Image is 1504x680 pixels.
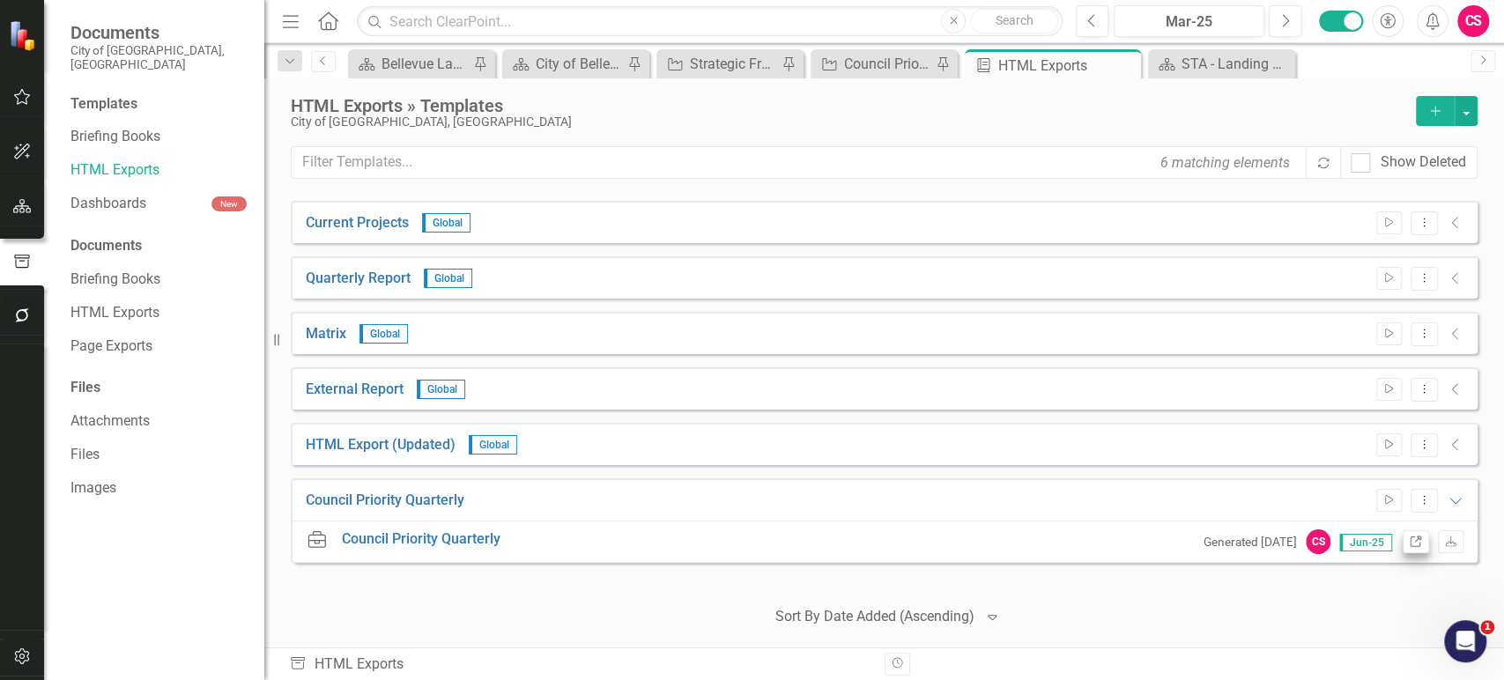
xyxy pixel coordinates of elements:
[661,53,777,75] a: Strategic Framework Scorecard Implementation
[417,380,465,399] span: Global
[70,22,247,43] span: Documents
[70,445,247,465] a: Files
[70,378,247,398] div: Files
[1114,5,1264,37] button: Mar-25
[70,411,247,432] a: Attachments
[1152,53,1291,75] a: STA - Landing Page
[996,13,1034,27] span: Search
[1381,152,1466,173] div: Show Deleted
[844,53,931,75] div: Council Priority #9: Diversity Advantage Plan Update
[70,94,247,115] div: Templates
[70,270,247,290] a: Briefing Books
[424,269,472,288] span: Global
[306,491,464,511] a: Council Priority Quarterly
[291,96,1407,115] div: HTML Exports » Templates
[690,53,777,75] div: Strategic Framework Scorecard Implementation
[359,324,408,344] span: Global
[306,269,411,289] a: Quarterly Report
[70,194,211,214] a: Dashboards
[422,213,470,233] span: Global
[1457,5,1489,37] button: CS
[70,127,247,147] a: Briefing Books
[306,213,409,233] a: Current Projects
[1156,148,1294,177] div: 6 matching elements
[70,43,247,72] small: City of [GEOGRAPHIC_DATA], [GEOGRAPHIC_DATA]
[357,6,1063,37] input: Search ClearPoint...
[291,146,1308,179] input: Filter Templates...
[289,654,871,675] div: HTML Exports
[70,236,247,256] div: Documents
[970,9,1058,33] button: Search
[1306,529,1330,554] div: CS
[507,53,623,75] a: City of Bellevue - Council Priorities Reports
[70,336,247,357] a: Page Exports
[536,53,623,75] div: City of Bellevue - Council Priorities Reports
[306,435,456,455] a: HTML Export (Updated)
[1480,620,1494,634] span: 1
[70,160,247,181] a: HTML Exports
[469,435,517,455] span: Global
[306,324,346,344] a: Matrix
[342,529,500,550] a: Council Priority Quarterly
[70,303,247,323] a: HTML Exports
[1444,620,1486,662] iframe: Intercom live chat
[1120,11,1258,33] div: Mar-25
[815,53,931,75] a: Council Priority #9: Diversity Advantage Plan Update
[291,115,1407,129] div: City of [GEOGRAPHIC_DATA], [GEOGRAPHIC_DATA]
[352,53,469,75] a: Bellevue Landing Page
[1339,534,1392,551] span: Jun-25
[70,478,247,499] a: Images
[1182,53,1291,75] div: STA - Landing Page
[9,19,40,50] img: ClearPoint Strategy
[306,380,404,400] a: External Report
[998,55,1137,77] div: HTML Exports
[1204,534,1297,551] small: Generated [DATE]
[382,53,469,75] div: Bellevue Landing Page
